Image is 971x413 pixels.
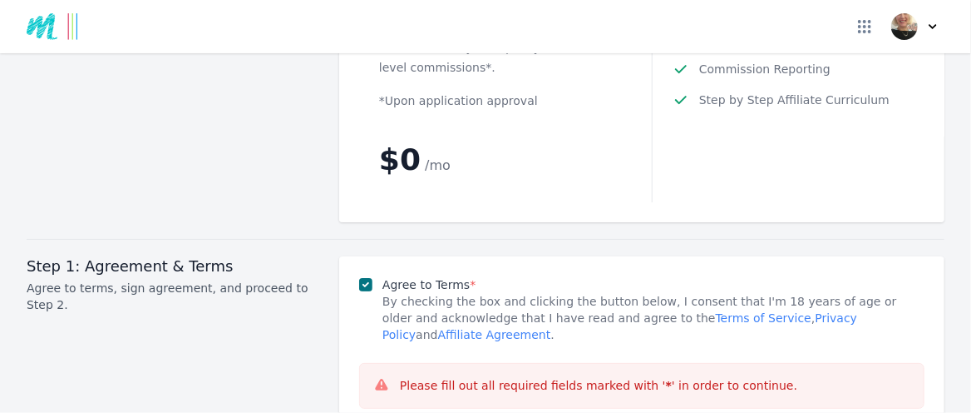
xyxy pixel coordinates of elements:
[382,278,476,291] label: Agree to Terms
[699,92,890,109] span: Step by Step Affiliate Curriculum
[382,311,857,341] a: Privacy Policy
[379,94,538,107] span: *Upon application approval
[382,293,924,343] p: By checking the box and clicking the button below, I consent that I'm 18 years of age or older an...
[716,311,811,325] a: Terms of Service
[438,328,551,341] a: Affiliate Agreement
[27,280,319,313] p: Agree to terms, sign agreement, and proceed to Step 2.
[379,142,421,177] span: $0
[699,61,831,78] span: Commission Reporting
[425,157,451,173] span: /mo
[400,377,797,395] p: Please fill out all required fields marked with ' ' in order to continue.
[27,256,319,276] h3: Step 1: Agreement & Terms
